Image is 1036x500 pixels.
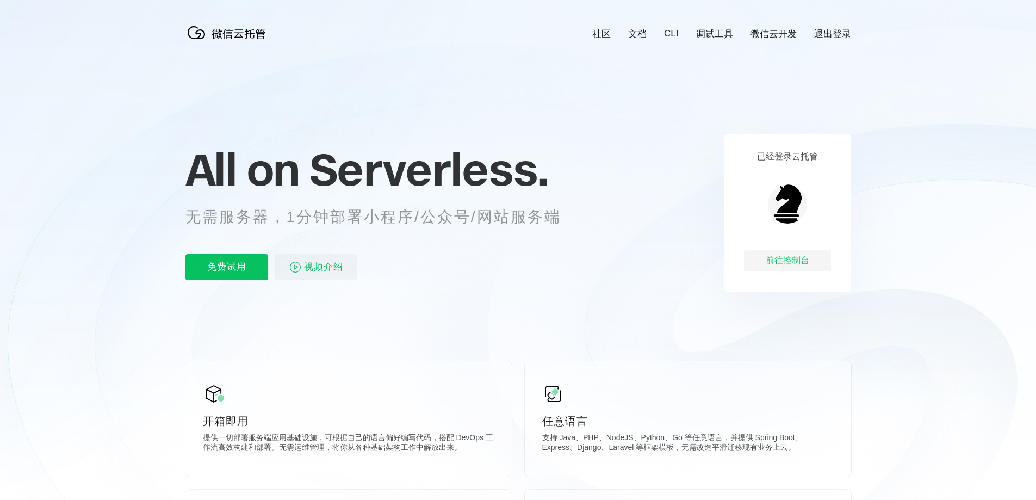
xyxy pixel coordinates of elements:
div: 前往控制台 [744,250,831,271]
a: CLI [664,28,678,39]
p: 提供一切部署服务端应用基础设施，可根据自己的语言偏好编写代码，搭配 DevOps 工作流高效构建和部署。无需运维管理，将你从各种基础架构工作中解放出来。 [203,433,494,455]
p: 支持 Java、PHP、NodeJS、Python、Go 等任意语言，并提供 Spring Boot、Express、Django、Laravel 等框架模板，无需改造平滑迁移现有业务上云。 [542,433,834,455]
a: 社区 [592,28,611,40]
p: 任意语言 [542,413,834,429]
a: 调试工具 [696,28,733,40]
p: 免费试用 [185,254,268,280]
p: 开箱即用 [203,413,494,429]
a: 文档 [628,28,647,40]
a: 微信云托管 [185,36,272,45]
span: Serverless. [309,142,548,196]
p: 已经登录云托管 [757,151,818,163]
a: 退出登录 [814,28,851,40]
img: video_play.svg [289,261,302,274]
img: 微信云托管 [185,22,272,44]
a: 微信云开发 [750,28,797,40]
span: All on [185,142,299,196]
span: 视频介绍 [304,254,343,280]
p: 无需服务器，1分钟部署小程序/公众号/网站服务端 [185,206,581,228]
